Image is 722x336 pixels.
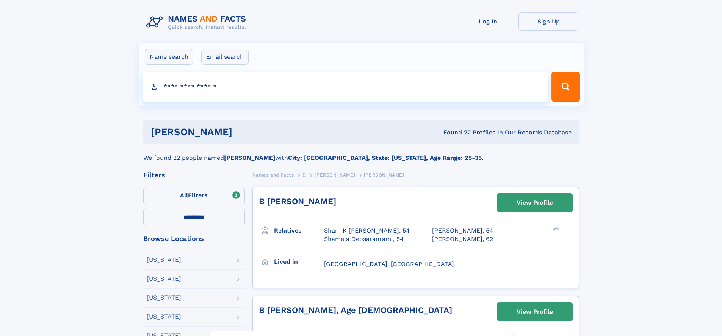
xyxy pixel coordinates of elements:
[252,170,294,180] a: Names and Facts
[143,144,579,163] div: We found 22 people named with .
[315,170,355,180] a: [PERSON_NAME]
[324,227,410,235] a: Sham K [PERSON_NAME], 54
[143,72,548,102] input: search input
[302,170,306,180] a: D
[259,197,336,206] a: B [PERSON_NAME]
[315,172,355,178] span: [PERSON_NAME]
[224,154,275,161] b: [PERSON_NAME]
[497,194,572,212] a: View Profile
[551,72,579,102] button: Search Button
[302,172,306,178] span: D
[324,260,454,267] span: [GEOGRAPHIC_DATA], [GEOGRAPHIC_DATA]
[143,172,245,178] div: Filters
[364,172,404,178] span: [PERSON_NAME]
[517,194,553,211] div: View Profile
[180,192,188,199] span: All
[338,128,572,137] div: Found 22 Profiles In Our Records Database
[458,12,518,31] a: Log In
[324,235,404,243] a: Shamela Deosaranraml, 54
[143,235,245,242] div: Browse Locations
[274,255,324,268] h3: Lived in
[201,49,249,65] label: Email search
[147,257,181,263] div: [US_STATE]
[551,227,560,231] div: ❯
[274,224,324,237] h3: Relatives
[147,295,181,301] div: [US_STATE]
[518,12,579,31] a: Sign Up
[143,12,252,33] img: Logo Names and Facts
[143,187,245,205] label: Filters
[145,49,193,65] label: Name search
[151,127,338,137] h1: [PERSON_NAME]
[259,305,452,315] a: B [PERSON_NAME], Age [DEMOGRAPHIC_DATA]
[432,227,493,235] a: [PERSON_NAME], 54
[147,276,181,282] div: [US_STATE]
[517,303,553,320] div: View Profile
[147,314,181,320] div: [US_STATE]
[497,303,572,321] a: View Profile
[288,154,482,161] b: City: [GEOGRAPHIC_DATA], State: [US_STATE], Age Range: 25-35
[432,235,493,243] a: [PERSON_NAME], 62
